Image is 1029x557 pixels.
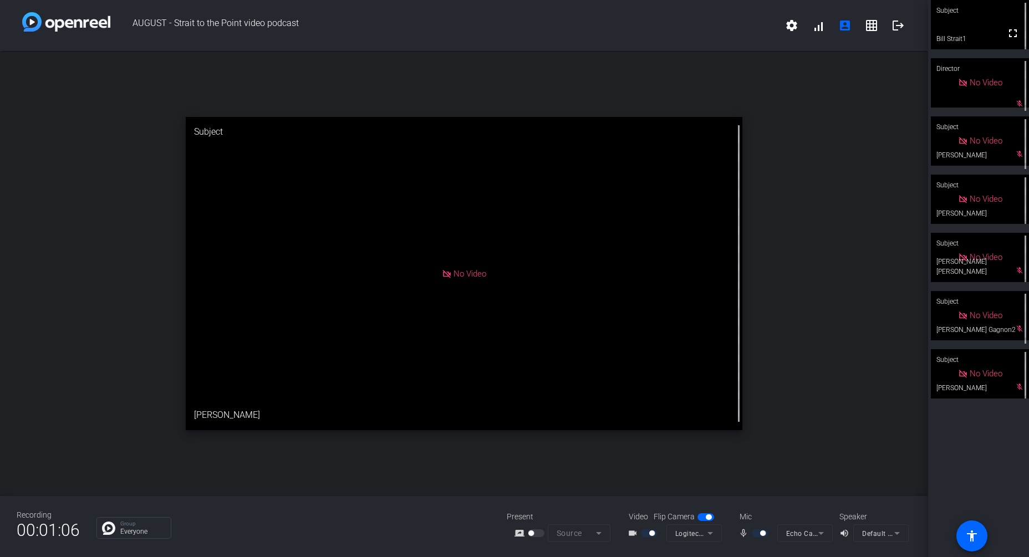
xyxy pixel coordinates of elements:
[970,136,1002,146] span: No Video
[931,349,1029,370] div: Subject
[839,511,906,523] div: Speaker
[785,19,798,32] mat-icon: settings
[931,116,1029,137] div: Subject
[186,117,742,147] div: Subject
[970,252,1002,262] span: No Video
[970,194,1002,204] span: No Video
[931,58,1029,79] div: Director
[931,233,1029,254] div: Subject
[965,529,979,543] mat-icon: accessibility
[120,521,165,527] p: Group
[514,527,528,540] mat-icon: screen_share_outline
[970,310,1002,320] span: No Video
[931,291,1029,312] div: Subject
[629,511,648,523] span: Video
[865,19,878,32] mat-icon: grid_on
[17,517,80,544] span: 00:01:06
[17,509,80,521] div: Recording
[454,268,486,278] span: No Video
[1006,27,1020,40] mat-icon: fullscreen
[22,12,110,32] img: white-gradient.svg
[970,369,1002,379] span: No Video
[507,511,618,523] div: Present
[931,175,1029,196] div: Subject
[729,511,839,523] div: Mic
[839,527,853,540] mat-icon: volume_up
[110,12,778,39] span: AUGUST - Strait to the Point video podcast
[892,19,905,32] mat-icon: logout
[102,522,115,535] img: Chat Icon
[738,527,752,540] mat-icon: mic_none
[838,19,852,32] mat-icon: account_box
[628,527,641,540] mat-icon: videocam_outline
[805,12,832,39] button: signal_cellular_alt
[120,528,165,535] p: Everyone
[970,78,1002,88] span: No Video
[654,511,695,523] span: Flip Camera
